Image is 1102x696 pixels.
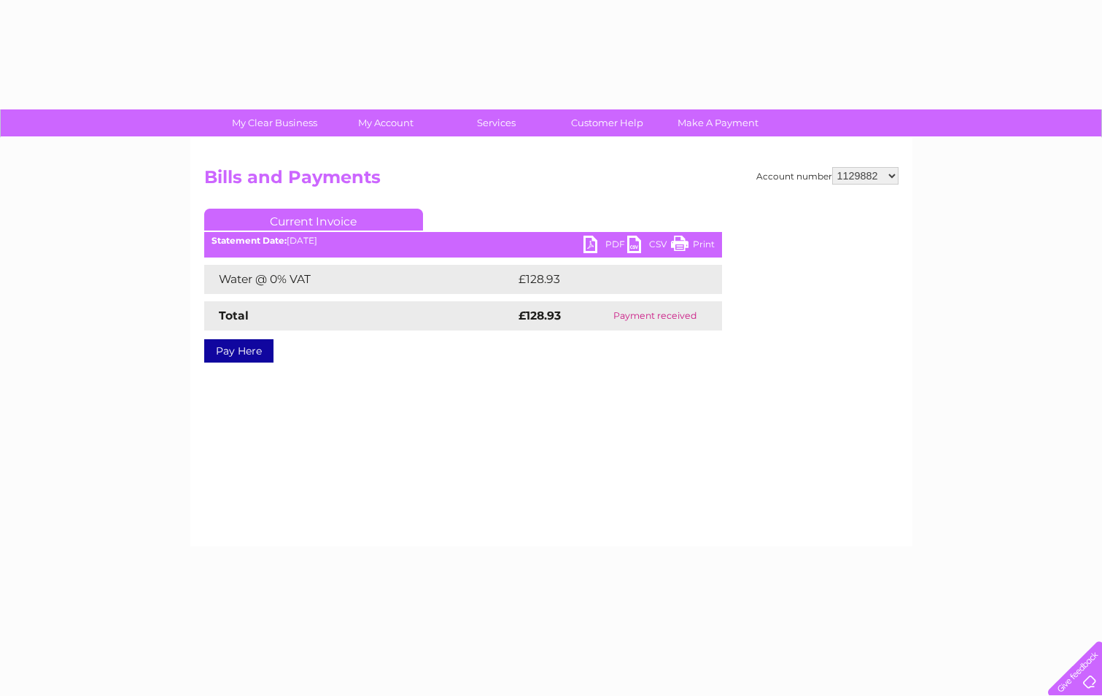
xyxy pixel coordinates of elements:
strong: £128.93 [519,309,561,322]
a: Current Invoice [204,209,423,231]
div: Account number [756,167,899,185]
h2: Bills and Payments [204,167,899,195]
strong: Total [219,309,249,322]
a: Services [436,109,556,136]
b: Statement Date: [212,235,287,246]
a: My Clear Business [214,109,335,136]
a: Make A Payment [658,109,778,136]
td: Payment received [588,301,721,330]
a: Pay Here [204,339,273,363]
a: Print [671,236,715,257]
a: Customer Help [547,109,667,136]
td: £128.93 [515,265,695,294]
td: Water @ 0% VAT [204,265,515,294]
a: CSV [627,236,671,257]
a: My Account [325,109,446,136]
a: PDF [583,236,627,257]
div: [DATE] [204,236,722,246]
